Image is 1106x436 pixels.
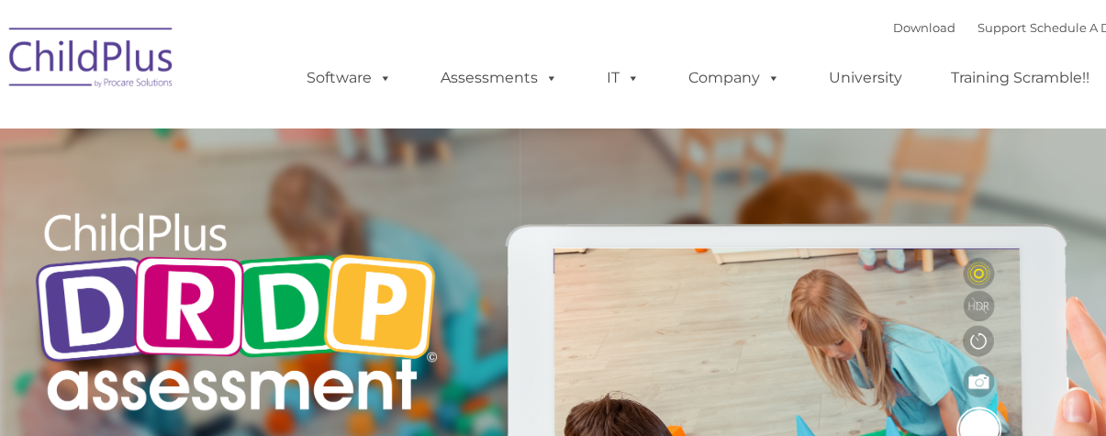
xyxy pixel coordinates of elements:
a: University [810,60,921,96]
a: Software [288,60,410,96]
a: Download [893,20,955,35]
a: Support [978,20,1026,35]
a: Assessments [422,60,576,96]
a: Company [670,60,799,96]
a: IT [588,60,658,96]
